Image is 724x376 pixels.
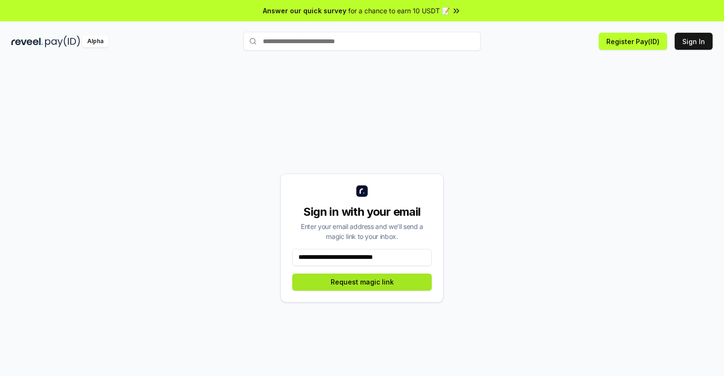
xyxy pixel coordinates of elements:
span: for a chance to earn 10 USDT 📝 [348,6,450,16]
button: Register Pay(ID) [599,33,667,50]
button: Sign In [675,33,713,50]
button: Request magic link [292,274,432,291]
div: Alpha [82,36,109,47]
span: Answer our quick survey [263,6,346,16]
div: Enter your email address and we’ll send a magic link to your inbox. [292,221,432,241]
img: reveel_dark [11,36,43,47]
img: pay_id [45,36,80,47]
div: Sign in with your email [292,204,432,220]
img: logo_small [356,185,368,197]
